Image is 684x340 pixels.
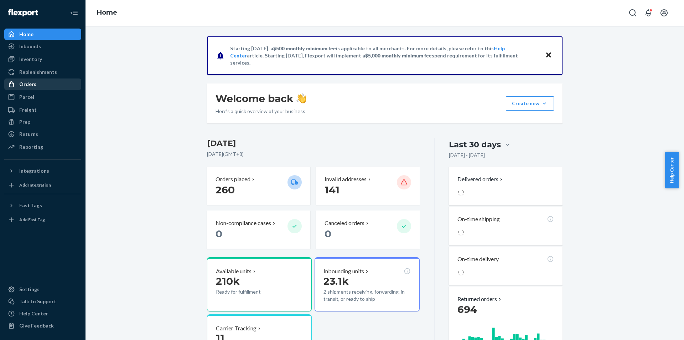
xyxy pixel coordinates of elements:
[216,108,306,115] p: Here’s a quick overview of your business
[19,31,33,38] div: Home
[296,93,306,103] img: hand-wave emoji
[67,6,81,20] button: Close Navigation
[216,324,256,333] p: Carrier Tracking
[4,116,81,128] a: Prep
[449,152,485,159] p: [DATE] - [DATE]
[230,45,538,66] p: Starting [DATE], a is applicable to all merchants. For more details, please refer to this article...
[4,128,81,140] a: Returns
[207,151,420,158] p: [DATE] ( GMT+8 )
[19,43,41,50] div: Inbounds
[8,9,38,16] img: Flexport logo
[4,284,81,295] a: Settings
[4,214,81,225] a: Add Fast Tag
[323,267,364,275] p: Inbounding units
[626,6,640,20] button: Open Search Box
[457,303,477,315] span: 694
[19,286,40,293] div: Settings
[449,139,501,150] div: Last 30 days
[19,217,45,223] div: Add Fast Tag
[273,45,336,51] span: $500 monthly minimum fee
[315,257,419,311] button: Inbounding units23.1k2 shipments receiving, forwarding, in transit, or ready to ship
[19,68,57,76] div: Replenishments
[4,54,81,65] a: Inventory
[323,288,410,303] p: 2 shipments receiving, forwarding, in transit, or ready to ship
[4,165,81,177] button: Integrations
[216,175,250,183] p: Orders placed
[4,141,81,153] a: Reporting
[457,255,499,263] p: On-time delivery
[641,6,655,20] button: Open notifications
[544,50,553,61] button: Close
[216,275,240,287] span: 210k
[19,131,38,138] div: Returns
[457,215,500,223] p: On-time shipping
[325,175,367,183] p: Invalid addresses
[665,152,679,188] button: Help Center
[506,96,554,111] button: Create new
[316,167,419,205] button: Invalid addresses 141
[4,91,81,103] a: Parcel
[4,308,81,319] a: Help Center
[19,143,43,151] div: Reporting
[4,104,81,116] a: Freight
[19,202,42,209] div: Fast Tags
[4,179,81,191] a: Add Integration
[316,210,419,249] button: Canceled orders 0
[365,52,432,59] span: $5,000 monthly minimum fee
[19,93,34,101] div: Parcel
[657,6,671,20] button: Open account menu
[323,275,349,287] span: 23.1k
[207,210,310,249] button: Non-compliance cases 0
[4,200,81,211] button: Fast Tags
[4,66,81,78] a: Replenishments
[216,219,271,227] p: Non-compliance cases
[4,41,81,52] a: Inbounds
[325,184,340,196] span: 141
[19,298,56,305] div: Talk to Support
[207,167,310,205] button: Orders placed 260
[4,296,81,307] a: Talk to Support
[19,167,49,174] div: Integrations
[325,219,364,227] p: Canceled orders
[4,320,81,331] button: Give Feedback
[325,228,331,240] span: 0
[207,257,312,311] button: Available units210kReady for fulfillment
[19,56,42,63] div: Inventory
[216,228,222,240] span: 0
[19,182,51,188] div: Add Integration
[19,118,30,126] div: Prep
[4,78,81,90] a: Orders
[216,267,252,275] p: Available units
[19,106,37,113] div: Freight
[216,92,306,105] h1: Welcome back
[19,81,36,88] div: Orders
[97,9,117,16] a: Home
[4,29,81,40] a: Home
[457,295,503,303] button: Returned orders
[216,184,235,196] span: 260
[207,138,420,149] h3: [DATE]
[91,2,123,23] ol: breadcrumbs
[216,288,282,295] p: Ready for fulfillment
[457,175,504,183] button: Delivered orders
[19,322,54,329] div: Give Feedback
[19,310,48,317] div: Help Center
